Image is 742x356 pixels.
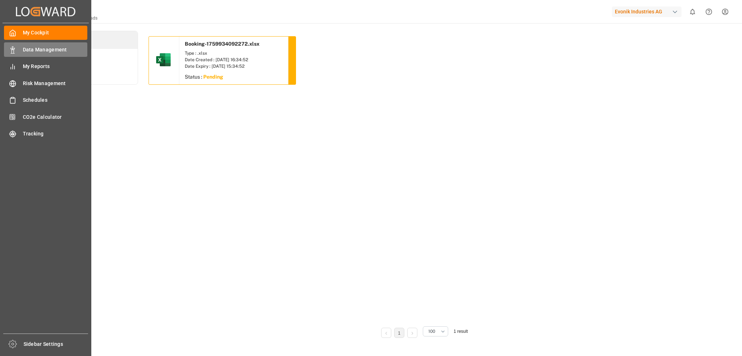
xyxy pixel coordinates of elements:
[23,130,88,138] span: Tracking
[398,331,401,336] a: 1
[381,328,391,338] li: Previous Page
[23,46,88,54] span: Data Management
[185,56,283,63] div: Date Created : [DATE] 16:34:52
[423,326,448,336] button: open menu
[612,5,684,18] button: Evonik Industries AG
[454,329,468,334] span: 1 result
[407,328,417,338] li: Next Page
[185,63,283,70] div: Date Expiry : [DATE] 15:34:52
[24,340,88,348] span: Sidebar Settings
[684,4,701,20] button: show 0 new notifications
[23,96,88,104] span: Schedules
[179,71,288,84] div: Status :
[23,63,88,70] span: My Reports
[4,127,87,141] a: Tracking
[4,93,87,107] a: Schedules
[4,26,87,40] a: My Cockpit
[701,4,717,20] button: Help Center
[23,80,88,87] span: Risk Management
[394,328,404,338] li: 1
[155,51,172,68] img: microsoft-excel-2019--v1.png
[23,29,88,37] span: My Cockpit
[4,76,87,90] a: Risk Management
[612,7,681,17] div: Evonik Industries AG
[428,328,435,335] span: 100
[23,113,88,121] span: CO2e Calculator
[203,74,223,80] sapn: Pending
[185,50,283,56] div: Type : .xlsx
[4,42,87,56] a: Data Management
[4,110,87,124] a: CO2e Calculator
[185,41,259,47] span: Booking-1759934092272.xlsx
